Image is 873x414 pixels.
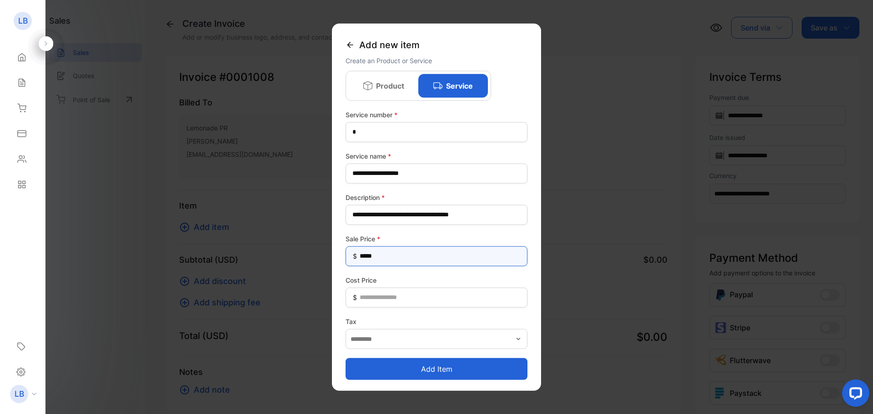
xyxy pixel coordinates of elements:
label: Description [346,192,527,202]
span: Create an Product or Service [346,56,432,64]
iframe: LiveChat chat widget [835,376,873,414]
span: $ [353,293,357,302]
label: Sale Price [346,234,527,243]
label: Cost Price [346,275,527,284]
span: $ [353,251,357,261]
button: Add item [346,358,527,380]
label: Tax [346,316,527,326]
p: LB [15,388,24,400]
p: LB [18,15,28,27]
p: Service [446,80,473,91]
p: Product [376,80,404,91]
label: Service name [346,151,527,160]
span: Add new item [359,38,420,51]
label: Service number [346,110,527,119]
